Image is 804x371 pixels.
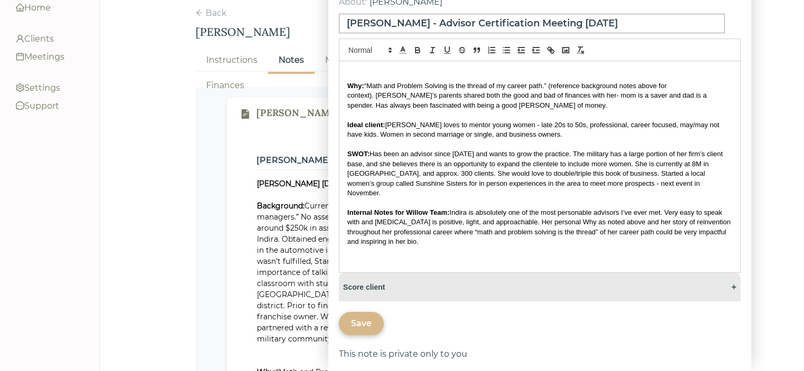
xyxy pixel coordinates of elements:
span: message [16,101,24,110]
span: Indira is absolutely one of the most personable advisors I’ve ever met. Very easy to speak with a... [347,208,733,245]
button: Score client+ [339,273,741,301]
div: This note is private only to you [339,348,741,360]
div: Messages [325,54,367,66]
div: Clients [16,33,84,45]
span: calendar [16,52,24,61]
span: + [732,281,736,293]
span: arrow-left [196,7,203,18]
strong: Why: [347,82,364,90]
a: Back [196,8,227,17]
a: Notes [268,49,315,74]
a: calendarMeetings [16,48,84,66]
div: Finances [206,79,244,92]
div: Meetings [16,51,84,63]
span: Has been an advisor since [DATE] and wants to grow the practice. The military has a large portion... [347,150,725,197]
a: settingSettings [16,79,84,97]
strong: Internal Notes for Willow Team: [347,208,449,216]
div: Instructions [206,54,257,66]
span: “Math and Problem Solving is the thread of my career path.” (reference background notes above for... [347,82,708,109]
span: setting [16,83,24,92]
div: Home [16,2,84,14]
a: Instructions [196,49,268,72]
div: Settings [16,82,84,94]
input: Note titles [339,14,725,33]
div: [PERSON_NAME] [196,24,290,41]
span: home [16,3,24,12]
strong: Ideal client: [347,121,385,129]
a: Messages [315,49,377,72]
span: Current firm mission - “we are protection first wealth managers.” No asset minimums, generally wo... [257,201,515,344]
strong: SWOT: [347,150,369,158]
strong: [PERSON_NAME] [DATE]: [257,179,348,188]
div: [PERSON_NAME] [256,106,362,120]
div: Support [16,100,84,112]
a: Finances [196,74,255,97]
div: Notes [279,54,304,66]
span: user [16,34,24,43]
span: file-text [241,109,250,119]
div: Save [351,317,372,330]
a: userClients [16,30,84,48]
span: [PERSON_NAME] loves to mentor young women - late 20s to 50s, professional, career focused, may/ma... [347,121,721,138]
div: [PERSON_NAME] - Advisor Certification Meeting [DATE] [256,154,516,167]
div: Back [206,7,227,20]
strong: Background: [257,201,304,211]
